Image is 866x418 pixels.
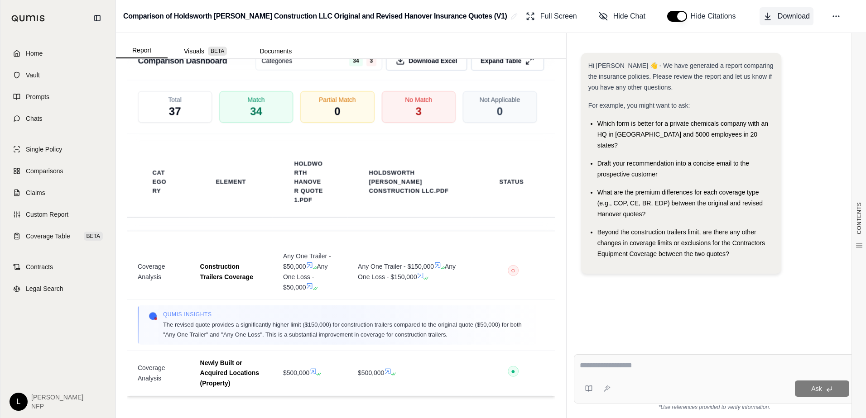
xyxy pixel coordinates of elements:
[26,92,49,101] span: Prompts
[6,279,110,299] a: Legal Search
[255,51,382,70] button: Categories343
[243,44,308,58] button: Documents
[261,56,292,65] span: Categories
[200,359,260,386] strong: Newly Built or Acquired Locations (Property)
[358,368,461,378] span: $500,000
[481,56,521,65] span: Expand Table
[138,261,178,282] span: Coverage Analysis
[597,189,763,218] span: What are the premium differences for each coverage type (e.g., COP, CE, BR, EDP) between the orig...
[138,362,178,383] span: Coverage Analysis
[6,204,110,224] a: Custom Report
[138,52,227,69] h3: Comparison Dashboard
[471,51,544,71] button: Expand Table
[358,261,461,282] span: Any One Trailer - $150,000 Any One Loss - $150,000
[6,183,110,203] a: Claims
[84,232,103,241] span: BETA
[10,393,28,411] div: L
[26,262,53,271] span: Contracts
[6,139,110,159] a: Single Policy
[597,160,749,178] span: Draft your recommendation into a concise email to the prospective customer
[6,87,110,107] a: Prompts
[511,266,516,274] span: ○
[488,172,534,192] th: Status
[123,8,507,24] h2: Comparison of Holdsworth [PERSON_NAME] Construction LLC Original and Revised Hanover Insurance Qu...
[149,312,158,321] img: Qumis
[141,163,178,201] th: Category
[540,11,577,22] span: Full Screen
[90,11,105,25] button: Collapse sidebar
[168,44,243,58] button: Visuals
[597,120,768,149] span: Which form is better for a private chemicals company with an HQ in [GEOGRAPHIC_DATA] and 5000 emp...
[205,172,257,192] th: Element
[283,154,336,210] th: Holdworth Hanover quote 1.pdf
[169,104,181,119] span: 37
[588,62,774,91] span: Hi [PERSON_NAME] 👋 - We have generated a report comparing the insurance policies. Please review t...
[208,47,227,56] span: BETA
[778,11,810,22] span: Download
[6,43,110,63] a: Home
[366,55,377,66] span: 3
[26,71,40,80] span: Vault
[319,95,356,104] span: Partial Match
[250,104,262,119] span: 34
[116,43,168,58] button: Report
[26,210,68,219] span: Custom Report
[595,7,649,25] button: Hide Chat
[6,257,110,277] a: Contracts
[856,202,863,234] span: CONTENTS
[6,161,110,181] a: Comparisons
[31,402,83,411] span: NFP
[588,102,690,109] span: For example, you might want to ask:
[522,7,581,25] button: Full Screen
[163,320,533,339] span: The revised quote provides a significantly higher limit ($150,000) for construction trailers comp...
[405,95,432,104] span: No Match
[163,311,533,318] span: Qumis INSIGHTS
[283,251,336,292] span: Any One Trailer - $50,000 Any One Loss - $50,000
[26,145,62,154] span: Single Policy
[597,228,765,257] span: Beyond the construction trailers limit, are there any other changes in coverage limits or exclusi...
[26,114,43,123] span: Chats
[480,95,520,104] span: Not Applicable
[691,11,741,22] span: Hide Citations
[497,104,503,119] span: 0
[349,55,362,66] span: 34
[6,65,110,85] a: Vault
[386,51,467,71] button: Download Excel
[6,226,110,246] a: Coverage TableBETA
[613,11,645,22] span: Hide Chat
[334,104,340,119] span: 0
[760,7,813,25] button: Download
[511,368,516,375] span: ●
[358,163,461,201] th: HOLDSWORTH [PERSON_NAME] CONSTRUCTION LLC.pdf
[26,166,63,176] span: Comparisons
[26,232,70,241] span: Coverage Table
[6,109,110,128] a: Chats
[283,368,336,378] span: $500,000
[508,265,519,279] button: ○
[11,15,45,22] img: Qumis Logo
[415,104,421,119] span: 3
[26,49,43,58] span: Home
[409,56,457,65] span: Download Excel
[31,393,83,402] span: [PERSON_NAME]
[26,188,45,197] span: Claims
[574,404,855,411] div: *Use references provided to verify information.
[247,95,265,104] span: Match
[795,380,849,397] button: Ask
[168,95,182,104] span: Total
[508,366,519,380] button: ●
[811,385,822,392] span: Ask
[26,284,63,293] span: Legal Search
[200,263,253,280] strong: Construction Trailers Coverage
